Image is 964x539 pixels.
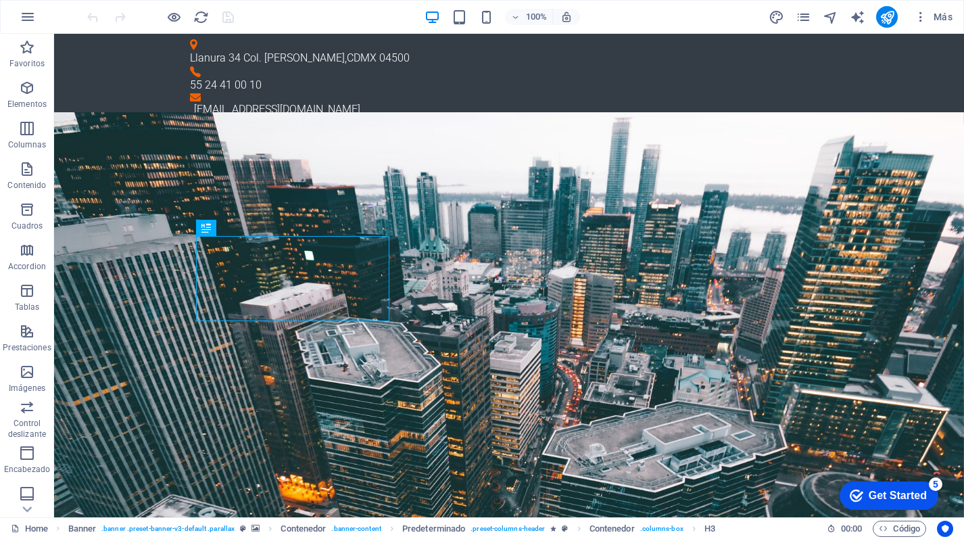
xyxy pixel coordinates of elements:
button: pages [795,9,811,25]
a: Haz clic para cancelar la selección y doble clic para abrir páginas [11,521,48,537]
i: Diseño (Ctrl+Alt+Y) [769,9,784,25]
i: Volver a cargar página [193,9,209,25]
span: Haz clic para seleccionar y doble clic para editar [589,521,635,537]
p: Favoritos [9,58,45,69]
span: Haz clic para seleccionar y doble clic para editar [281,521,326,537]
span: Haz clic para seleccionar y doble clic para editar [402,521,465,537]
span: Código [879,521,920,537]
span: : [850,523,852,534]
i: Páginas (Ctrl+Alt+S) [796,9,811,25]
span: Haz clic para seleccionar y doble clic para editar [68,521,97,537]
button: reload [193,9,209,25]
button: 100% [505,9,553,25]
button: navigator [822,9,838,25]
i: Publicar [879,9,895,25]
span: Haz clic para seleccionar y doble clic para editar [704,521,715,537]
p: Contenido [7,180,46,191]
p: Prestaciones [3,342,51,353]
button: text_generator [849,9,865,25]
button: Haz clic para salir del modo de previsualización y seguir editando [166,9,182,25]
h6: 100% [525,9,547,25]
p: Elementos [7,99,47,110]
div: 5 [100,3,114,16]
span: . banner-content [331,521,381,537]
button: design [768,9,784,25]
p: Cuadros [11,220,43,231]
button: Más [909,6,958,28]
i: AI Writer [850,9,865,25]
i: El elemento contiene una animación [550,525,556,532]
i: Este elemento contiene un fondo [251,525,260,532]
i: Este elemento es un preajuste personalizable [562,525,568,532]
button: publish [876,6,898,28]
p: Imágenes [9,383,45,394]
h6: Tiempo de la sesión [827,521,863,537]
span: . banner .preset-banner-v3-default .parallax [101,521,235,537]
p: Columnas [8,139,47,150]
button: Usercentrics [937,521,953,537]
nav: breadcrumb [68,521,716,537]
span: Más [914,10,953,24]
span: . preset-columns-header [471,521,545,537]
span: . columns-box [640,521,683,537]
p: Accordion [8,261,46,272]
i: Navegador [823,9,838,25]
div: Get Started [40,15,98,27]
button: Código [873,521,926,537]
p: Tablas [15,302,40,312]
i: Este elemento es un preajuste personalizable [240,525,246,532]
span: 00 00 [841,521,862,537]
p: Encabezado [4,464,50,475]
div: Get Started 5 items remaining, 0% complete [11,7,110,35]
i: Al redimensionar, ajustar el nivel de zoom automáticamente para ajustarse al dispositivo elegido. [560,11,573,23]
